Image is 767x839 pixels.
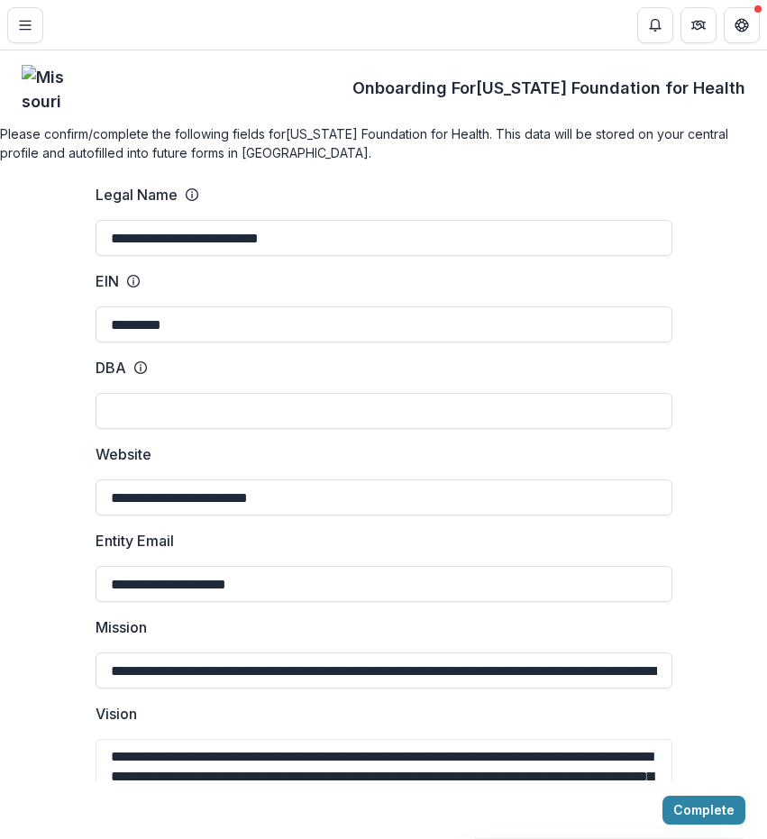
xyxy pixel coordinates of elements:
[96,443,151,465] p: Website
[96,616,147,638] p: Mission
[7,7,43,43] button: Toggle Menu
[96,530,174,552] p: Entity Email
[96,270,119,292] p: EIN
[96,184,178,205] p: Legal Name
[96,703,137,725] p: Vision
[662,796,745,825] button: Complete
[352,76,745,100] p: Onboarding For [US_STATE] Foundation for Health
[724,7,760,43] button: Get Help
[680,7,717,43] button: Partners
[22,65,67,110] img: Missouri Foundation for Health logo
[637,7,673,43] button: Notifications
[96,357,126,378] p: DBA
